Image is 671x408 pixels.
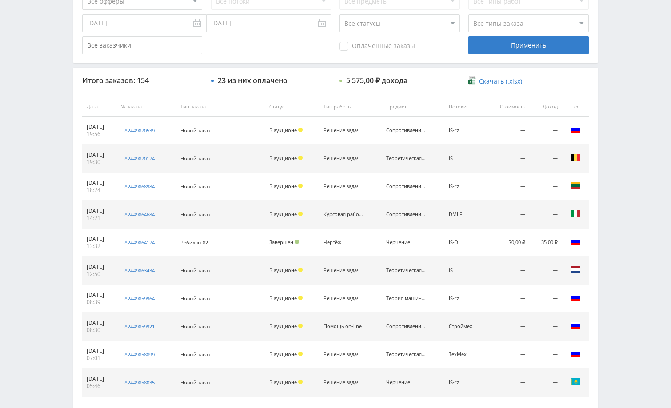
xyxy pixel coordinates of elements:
[298,296,303,300] span: Холд
[87,271,112,278] div: 12:50
[124,155,155,162] div: a24#9870174
[570,376,581,387] img: kaz.png
[82,76,202,84] div: Итого заказов: 154
[449,156,482,161] div: iS
[269,127,297,133] span: В аукционе
[180,155,210,162] span: Новый заказ
[87,187,112,194] div: 18:24
[298,156,303,160] span: Холд
[444,97,486,117] th: Потоки
[87,131,112,138] div: 19:56
[486,369,530,397] td: —
[87,383,112,390] div: 05:46
[468,36,588,54] div: Применить
[124,295,155,302] div: a24#9859964
[124,211,155,218] div: a24#9864684
[386,128,426,133] div: Сопротивление материалов
[87,152,112,159] div: [DATE]
[570,208,581,219] img: ita.png
[265,97,319,117] th: Статус
[298,380,303,384] span: Холд
[570,180,581,191] img: ltu.png
[324,268,363,273] div: Решение задач
[324,240,363,245] div: Чертёж
[530,117,562,145] td: —
[298,184,303,188] span: Холд
[386,268,426,273] div: Теоретическая механика
[87,327,112,334] div: 08:30
[386,184,426,189] div: Сопротивление материалов
[269,379,297,385] span: В аукционе
[530,201,562,229] td: —
[530,229,562,257] td: 35,00 ₽
[180,127,210,134] span: Новый заказ
[269,211,297,217] span: В аукционе
[87,208,112,215] div: [DATE]
[180,295,210,302] span: Новый заказ
[324,296,363,301] div: Решение задач
[449,184,482,189] div: IS-rz
[449,128,482,133] div: IS-rz
[449,240,482,245] div: IS-DL
[530,145,562,173] td: —
[87,215,112,222] div: 14:21
[324,156,363,161] div: Решение задач
[449,324,482,329] div: Строймех
[269,323,297,329] span: В аукционе
[87,124,112,131] div: [DATE]
[87,292,112,299] div: [DATE]
[530,97,562,117] th: Доход
[180,267,210,274] span: Новый заказ
[449,296,482,301] div: IS-rz
[324,324,363,329] div: Помощь on-line
[530,369,562,397] td: —
[124,239,155,246] div: a24#9864174
[386,240,426,245] div: Черчение
[298,268,303,272] span: Холд
[324,128,363,133] div: Решение задач
[269,351,297,357] span: В аукционе
[269,239,293,245] span: Завершен
[449,212,482,217] div: DMLF
[87,355,112,362] div: 07:01
[87,376,112,383] div: [DATE]
[116,97,176,117] th: № заказа
[386,296,426,301] div: Теория машин и механизмов
[124,127,155,134] div: a24#9870539
[530,257,562,285] td: —
[269,155,297,161] span: В аукционе
[449,380,482,385] div: IS-rz
[124,267,155,274] div: a24#9863434
[382,97,444,117] th: Предмет
[87,299,112,306] div: 08:39
[562,97,589,117] th: Гео
[486,313,530,341] td: —
[449,352,482,357] div: ТехМех
[449,268,482,273] div: iS
[530,341,562,369] td: —
[87,243,112,250] div: 13:32
[87,320,112,327] div: [DATE]
[468,76,476,85] img: xlsx
[479,78,522,85] span: Скачать (.xlsx)
[530,173,562,201] td: —
[486,341,530,369] td: —
[269,267,297,273] span: В аукционе
[295,240,299,244] span: Подтвержден
[386,156,426,161] div: Теоретическая механика
[82,97,116,117] th: Дата
[298,352,303,356] span: Холд
[87,236,112,243] div: [DATE]
[486,117,530,145] td: —
[124,351,155,358] div: a24#9858899
[180,183,210,190] span: Новый заказ
[180,379,210,386] span: Новый заказ
[486,173,530,201] td: —
[176,97,265,117] th: Тип заказа
[570,348,581,359] img: rus.png
[180,211,210,218] span: Новый заказ
[570,320,581,331] img: rus.png
[319,97,382,117] th: Тип работы
[124,183,155,190] div: a24#9868984
[570,124,581,135] img: rus.png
